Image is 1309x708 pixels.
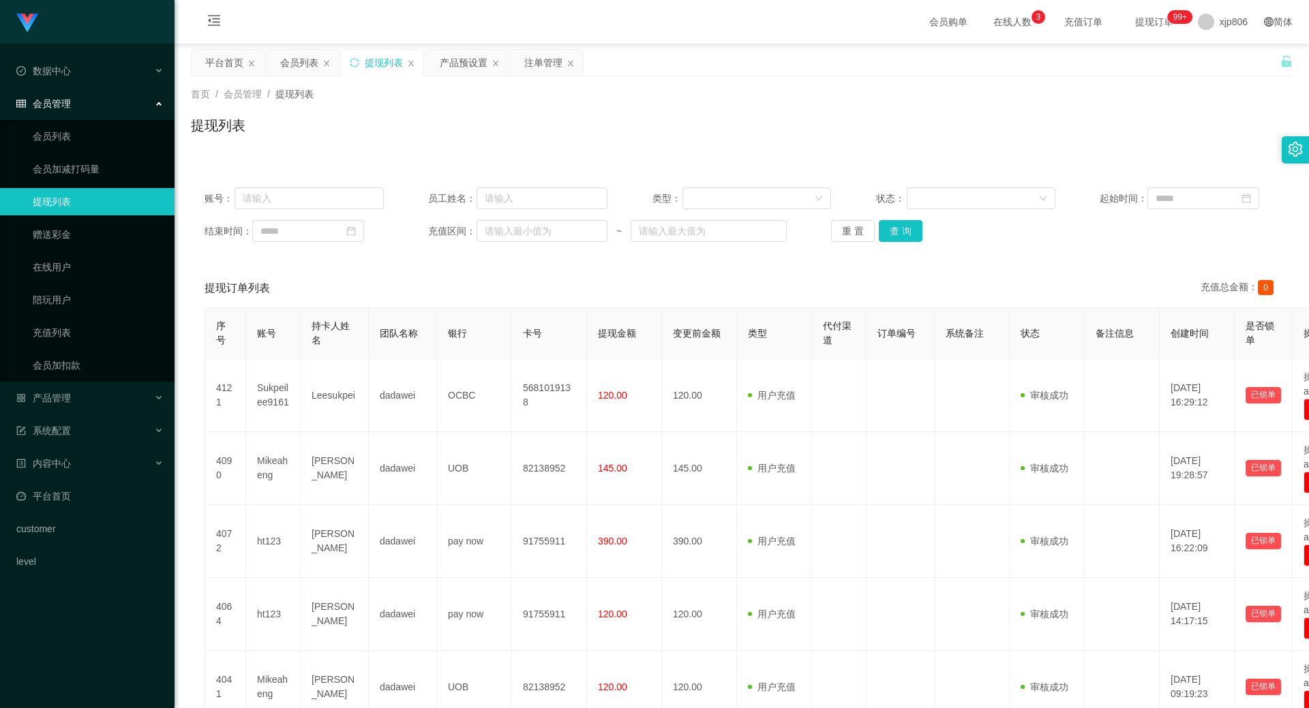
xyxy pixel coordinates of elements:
[1160,359,1235,432] td: [DATE] 16:29:12
[16,426,26,435] i: 图标: form
[16,99,26,108] i: 图标: table
[33,352,164,379] a: 会员加扣款
[1021,536,1068,547] span: 审核成功
[369,432,437,505] td: dadawei
[598,328,636,339] span: 提现金额
[492,59,500,67] i: 图标: close
[1057,17,1109,27] span: 充值订单
[437,505,512,578] td: pay now
[33,286,164,313] a: 陪玩用户
[815,194,823,204] i: 图标: down
[879,220,922,242] button: 查 询
[16,14,38,33] img: logo.9652507e.png
[1171,328,1209,339] span: 创建时间
[1021,609,1068,619] span: 审核成功
[33,188,164,215] a: 提现列表
[437,359,512,432] td: OCBC
[191,1,237,44] i: 图标: menu-fold
[437,578,512,651] td: pay now
[1288,142,1303,157] i: 图标: setting
[246,432,301,505] td: Mikeaheng
[1160,432,1235,505] td: [DATE] 19:28:57
[246,505,301,578] td: ht123
[191,89,210,99] span: 首页
[215,89,218,99] span: /
[1246,387,1281,403] button: 已锁单
[831,220,875,242] button: 重 置
[16,393,71,403] span: 产品管理
[380,328,418,339] span: 团队名称
[1036,10,1040,24] p: 3
[512,359,587,432] td: 5681019138
[16,459,26,468] i: 图标: profile
[191,115,245,136] h1: 提现列表
[598,390,627,401] span: 120.00
[1096,328,1134,339] span: 备注信息
[1246,320,1274,345] span: 是否锁单
[16,548,164,575] a: level
[33,123,164,150] a: 会员列表
[33,155,164,183] a: 会员加减打码量
[1128,17,1180,27] span: 提现订单
[652,191,683,206] span: 类型：
[246,578,301,651] td: ht123
[523,328,542,339] span: 卡号
[407,59,415,67] i: 图标: close
[205,224,252,238] span: 结束时间：
[946,328,984,339] span: 系统备注
[1021,390,1068,401] span: 审核成功
[440,50,487,76] div: 产品预设置
[673,328,721,339] span: 变更前金额
[748,463,796,474] span: 用户充值
[301,578,369,651] td: [PERSON_NAME]
[607,224,631,238] span: ~
[16,66,26,76] i: 图标: check-circle-o
[598,609,627,619] span: 120.00
[16,458,71,469] span: 内容中心
[524,50,562,76] div: 注单管理
[346,226,356,236] i: 图标: calendar
[987,17,1038,27] span: 在线人数
[205,50,243,76] div: 平台首页
[322,59,331,67] i: 图标: close
[598,463,627,474] span: 145.00
[16,425,71,436] span: 系统配置
[428,224,476,238] span: 充值区间：
[1100,191,1147,206] span: 起始时间：
[301,505,369,578] td: [PERSON_NAME]
[267,89,270,99] span: /
[598,681,627,692] span: 120.00
[205,191,235,206] span: 账号：
[1168,10,1192,24] sup: 263
[1160,578,1235,651] td: [DATE] 14:17:15
[1280,55,1293,67] i: 图标: unlock
[1021,681,1068,692] span: 审核成功
[301,432,369,505] td: [PERSON_NAME]
[257,328,276,339] span: 账号
[477,187,607,209] input: 请输入
[205,432,246,505] td: 4090
[235,187,384,209] input: 请输入
[205,505,246,578] td: 4072
[876,191,907,206] span: 状态：
[369,359,437,432] td: dadawei
[275,89,314,99] span: 提现列表
[1246,679,1281,695] button: 已锁单
[512,432,587,505] td: 82138952
[512,578,587,651] td: 91755911
[748,536,796,547] span: 用户充值
[448,328,467,339] span: 银行
[1032,10,1045,24] sup: 3
[205,359,246,432] td: 4121
[1201,280,1279,296] div: 充值总金额：
[247,59,256,67] i: 图标: close
[205,578,246,651] td: 4064
[1258,280,1274,295] span: 0
[1021,328,1040,339] span: 状态
[369,578,437,651] td: dadawei
[877,328,916,339] span: 订单编号
[662,432,737,505] td: 145.00
[16,98,71,109] span: 会员管理
[748,609,796,619] span: 用户充值
[1160,505,1235,578] td: [DATE] 16:22:09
